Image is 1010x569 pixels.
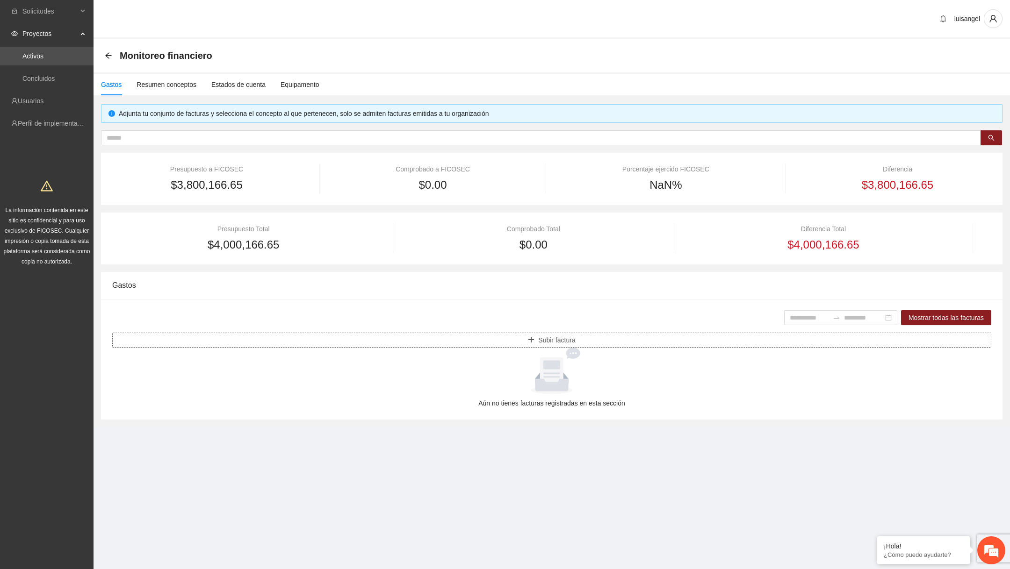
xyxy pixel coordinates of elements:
span: plus [528,336,534,344]
div: Estados de cuenta [211,79,266,90]
p: ¿Cómo puedo ayudarte? [884,551,963,558]
div: Minimizar ventana de chat en vivo [153,5,176,27]
span: Monitoreo financiero [120,48,212,63]
button: user [984,9,1003,28]
span: $0.00 [418,176,447,194]
div: Gastos [101,79,122,90]
span: $3,800,166.65 [171,176,242,194]
a: Usuarios [18,97,43,105]
span: user [984,14,1002,23]
span: $4,000,166.65 [208,236,279,254]
span: NaN% [649,176,682,194]
a: Activos [22,52,43,60]
span: eye [11,30,18,37]
a: Concluidos [22,75,55,82]
textarea: Escriba su mensaje y pulse “Intro” [5,255,178,288]
button: Mostrar todas las facturas [901,310,991,325]
div: Porcentaje ejercido FICOSEC [564,164,767,174]
span: $0.00 [519,236,548,254]
div: ¡Hola! [884,542,963,550]
span: Subir factura [538,335,575,345]
div: Adjunta tu conjunto de facturas y selecciona el concepto al que pertenecen, solo se admiten factu... [119,108,995,119]
div: Equipamento [281,79,319,90]
div: Chatee con nosotros ahora [49,48,157,60]
div: Aún no tienes facturas registradas en esta sección [116,398,988,408]
span: bell [936,15,950,22]
span: to [833,314,840,321]
div: Diferencia [804,164,991,174]
span: Solicitudes [22,2,78,21]
span: La información contenida en este sitio es confidencial y para uso exclusivo de FICOSEC. Cualquier... [4,207,90,265]
div: Comprobado Total [411,224,656,234]
span: luisangel [954,15,980,22]
span: swap-right [833,314,840,321]
button: bell [936,11,951,26]
div: Gastos [112,272,991,299]
div: Presupuesto Total [112,224,375,234]
span: info-circle [108,110,115,117]
div: Back [105,52,112,60]
span: inbox [11,8,18,14]
div: Comprobado a FICOSEC [338,164,527,174]
span: $4,000,166.65 [787,236,859,254]
div: Presupuesto a FICOSEC [112,164,301,174]
div: Resumen conceptos [137,79,196,90]
button: search [981,130,1002,145]
span: warning [41,180,53,192]
span: search [988,135,995,142]
span: $3,800,166.65 [862,176,933,194]
span: arrow-left [105,52,112,59]
button: plusSubir factura [112,333,991,348]
a: Perfil de implementadora [18,120,91,127]
span: Proyectos [22,24,78,43]
span: Estamos en línea. [54,125,129,219]
div: Diferencia Total [692,224,954,234]
span: Mostrar todas las facturas [909,313,984,323]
